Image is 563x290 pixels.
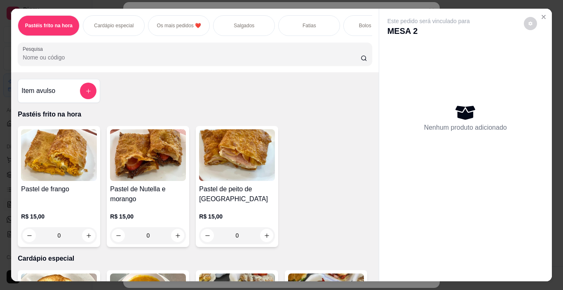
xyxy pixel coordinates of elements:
button: decrease-product-quantity [23,229,36,242]
h4: Pastel de peito de [GEOGRAPHIC_DATA] [199,184,275,204]
p: Os mais pedidos ❤️ [157,22,201,29]
p: Nenhum produto adicionado [424,123,507,133]
p: MESA 2 [387,25,470,37]
button: decrease-product-quantity [201,229,214,242]
img: product-image [110,129,186,181]
p: Pastéis frito na hora [18,109,372,119]
img: product-image [199,129,275,181]
button: decrease-product-quantity [524,17,537,30]
button: increase-product-quantity [260,229,273,242]
button: Close [537,10,550,24]
p: Cardápio especial [94,22,134,29]
input: Pesquisa [23,53,361,62]
p: Este pedido será vinculado para [387,17,470,25]
p: Cardápio especial [18,254,372,264]
p: Fatias [303,22,316,29]
h4: Item avulso [21,86,55,96]
h4: Pastel de Nutella e morango [110,184,186,204]
p: Pastéis frito na hora [25,22,73,29]
button: decrease-product-quantity [112,229,125,242]
p: R$ 15,00 [110,212,186,221]
img: product-image [21,129,97,181]
p: R$ 15,00 [199,212,275,221]
p: Bolos Afetivos [359,22,390,29]
p: Salgados [234,22,254,29]
label: Pesquisa [23,45,46,52]
button: increase-product-quantity [171,229,184,242]
button: add-separate-item [80,83,96,99]
h4: Pastel de frango [21,184,97,194]
p: R$ 15,00 [21,212,97,221]
button: increase-product-quantity [82,229,95,242]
